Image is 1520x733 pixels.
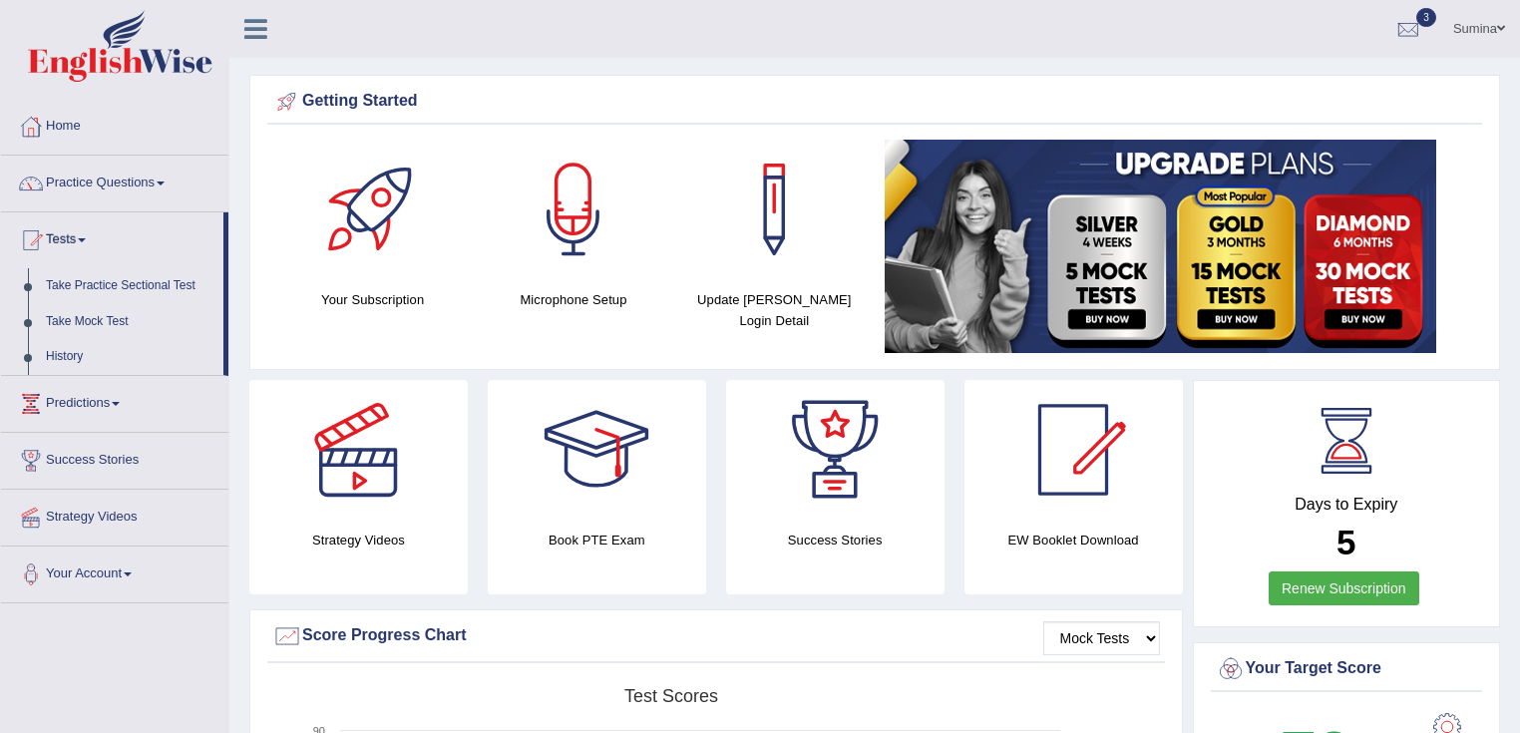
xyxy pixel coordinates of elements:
[885,140,1436,353] img: small5.jpg
[624,686,718,706] tspan: Test scores
[1,212,223,262] a: Tests
[726,530,945,550] h4: Success Stories
[1336,523,1355,561] b: 5
[1269,571,1419,605] a: Renew Subscription
[37,304,223,340] a: Take Mock Test
[1,376,228,426] a: Predictions
[964,530,1183,550] h4: EW Booklet Download
[1416,8,1436,27] span: 3
[249,530,468,550] h4: Strategy Videos
[1,99,228,149] a: Home
[1,433,228,483] a: Success Stories
[282,289,463,310] h4: Your Subscription
[1,490,228,540] a: Strategy Videos
[684,289,865,331] h4: Update [PERSON_NAME] Login Detail
[1,156,228,205] a: Practice Questions
[37,268,223,304] a: Take Practice Sectional Test
[1216,496,1478,514] h4: Days to Expiry
[272,621,1160,651] div: Score Progress Chart
[1,547,228,596] a: Your Account
[483,289,663,310] h4: Microphone Setup
[37,339,223,375] a: History
[1216,654,1478,684] div: Your Target Score
[272,87,1477,117] div: Getting Started
[488,530,706,550] h4: Book PTE Exam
